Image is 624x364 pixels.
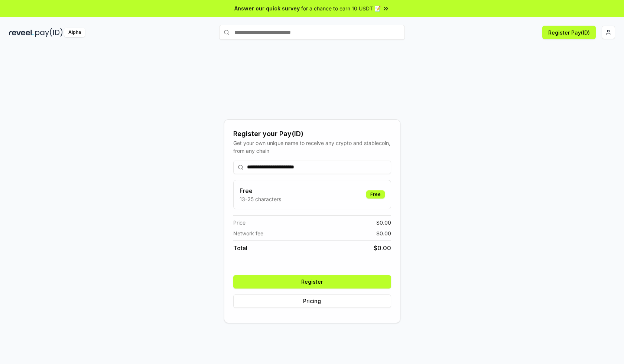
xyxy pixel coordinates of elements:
span: $ 0.00 [376,229,391,237]
button: Register [233,275,391,289]
img: reveel_dark [9,28,34,37]
span: Network fee [233,229,263,237]
p: 13-25 characters [240,195,281,203]
h3: Free [240,186,281,195]
div: Get your own unique name to receive any crypto and stablecoin, from any chain [233,139,391,155]
span: Total [233,244,247,252]
span: for a chance to earn 10 USDT 📝 [301,4,381,12]
button: Register Pay(ID) [542,26,596,39]
span: $ 0.00 [374,244,391,252]
span: Answer our quick survey [234,4,300,12]
img: pay_id [35,28,63,37]
button: Pricing [233,294,391,308]
div: Register your Pay(ID) [233,129,391,139]
span: $ 0.00 [376,219,391,226]
div: Free [366,190,385,199]
span: Price [233,219,246,226]
div: Alpha [64,28,85,37]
